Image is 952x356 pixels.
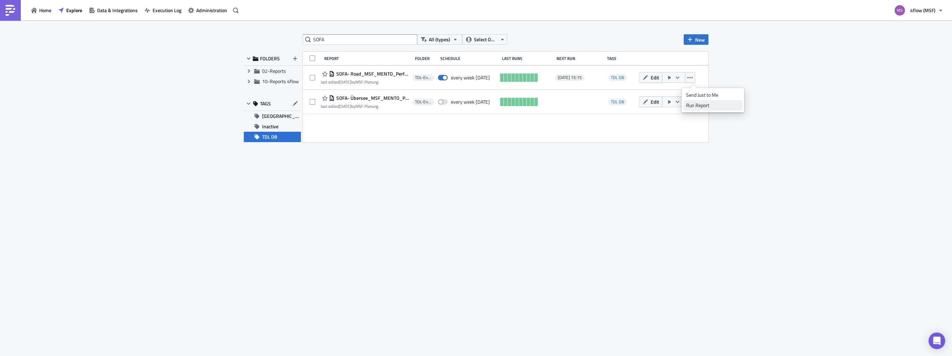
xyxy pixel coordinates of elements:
[141,5,185,16] button: Execution Log
[611,98,624,105] span: TDL DB
[611,74,624,81] span: TDL DB
[415,99,432,105] span: TDL-Entwicklung
[462,34,507,45] button: Select Owner
[650,98,659,105] span: Edit
[695,36,705,43] span: New
[196,7,227,14] span: Administration
[339,103,351,110] time: 2025-08-25T11:27:01Z
[5,5,16,16] img: PushMetrics
[262,132,277,142] span: TDL DB
[260,55,280,62] span: FOLDERS
[928,332,945,349] div: Open Intercom Messenger
[608,98,627,105] span: TDL DB
[55,5,86,16] button: Explore
[556,56,604,61] div: Next Run
[28,5,55,16] button: Home
[894,5,906,16] img: Avatar
[684,34,708,45] button: New
[86,5,141,16] button: Data & Integrations
[639,96,662,107] button: Edit
[39,7,51,14] span: Home
[910,7,935,14] span: 4flow (MSF)
[97,7,138,14] span: Data & Integrations
[335,71,409,77] span: SOFA- Road_MSF_MENTO_Performance Dashboard
[339,79,351,85] time: 2025-08-25T11:26:38Z
[244,121,301,132] button: Inactive
[303,34,417,45] input: Search Reports
[244,132,301,142] button: TDL DB
[451,75,490,81] div: every week on Wednesday
[153,7,181,14] span: Execution Log
[502,56,553,61] div: Last Runs
[686,92,740,98] div: Send Just to Me
[451,99,490,105] div: every week on Wednesday
[639,72,662,83] button: Edit
[321,104,409,109] div: last edited by MSF Planung
[686,102,740,109] div: Run Report
[260,101,271,107] span: TAGS
[558,75,582,80] span: [DATE] 15:15
[262,121,278,132] span: Inactive
[429,36,450,43] span: All (types)
[890,3,947,18] button: 4flow (MSF)
[415,56,437,61] div: Folder
[474,36,497,43] span: Select Owner
[244,111,301,121] button: [GEOGRAPHIC_DATA]
[650,74,659,81] span: Edit
[321,79,409,85] div: last edited by MSF Planung
[335,95,409,101] span: SOFA- Übersee_MSF_MENTO_Performance Dashboard
[185,5,231,16] button: Administration
[66,7,82,14] span: Explore
[415,75,432,80] span: TDL-Entwicklung
[324,56,412,61] div: Report
[608,74,627,81] span: TDL DB
[262,111,301,121] span: [GEOGRAPHIC_DATA]
[607,56,636,61] div: Tags
[262,67,286,75] span: 02-Reports
[417,34,462,45] button: All (types)
[440,56,499,61] div: Schedule
[262,78,299,85] span: 10-Reports 4flow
